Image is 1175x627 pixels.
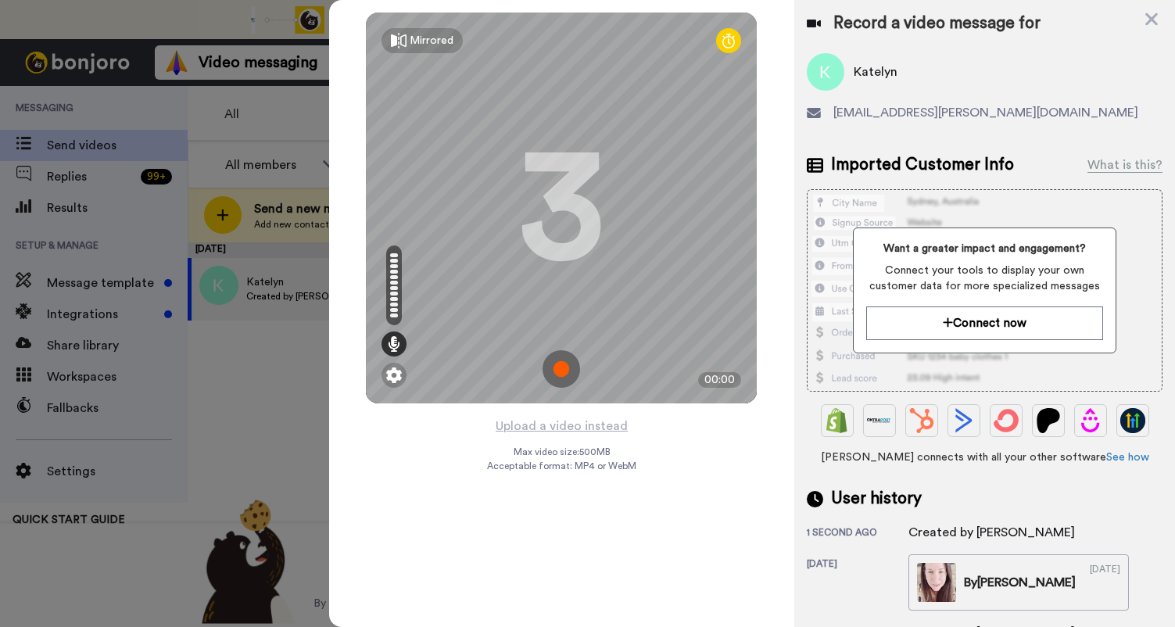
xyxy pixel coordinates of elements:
img: ic_record_start.svg [543,350,580,388]
span: Connect your tools to display your own customer data for more specialized messages [866,263,1103,294]
span: Want a greater impact and engagement? [866,241,1103,256]
span: [PERSON_NAME] connects with all your other software [807,450,1162,465]
div: [DATE] [807,557,908,611]
img: Hubspot [909,408,934,433]
span: Imported Customer Info [831,153,1014,177]
button: Upload a video instead [491,416,632,436]
div: 1 second ago [807,526,908,542]
img: fb73813a-227d-47bc-84cd-1995999ee0bd-thumb.jpg [917,563,956,602]
span: User history [831,487,922,511]
img: Drip [1078,408,1103,433]
div: [DATE] [1090,563,1120,602]
div: 3 [518,149,604,267]
span: Acceptable format: MP4 or WebM [487,460,636,472]
img: ActiveCampaign [951,408,976,433]
img: ConvertKit [994,408,1019,433]
div: 00:00 [698,372,741,388]
img: Patreon [1036,408,1061,433]
img: ic_gear.svg [386,367,402,383]
img: Ontraport [867,408,892,433]
span: Max video size: 500 MB [513,446,610,458]
div: What is this? [1087,156,1162,174]
img: GoHighLevel [1120,408,1145,433]
img: Shopify [825,408,850,433]
button: Connect now [866,306,1103,340]
div: By [PERSON_NAME] [964,573,1076,592]
a: See how [1106,452,1149,463]
a: By[PERSON_NAME][DATE] [908,554,1129,611]
div: Created by [PERSON_NAME] [908,523,1075,542]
